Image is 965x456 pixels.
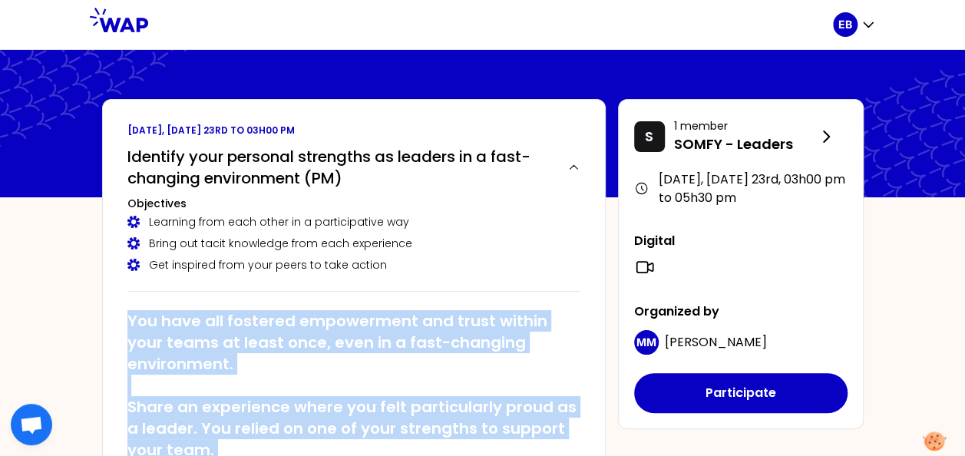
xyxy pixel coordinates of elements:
[127,257,580,273] div: Get inspired from your peers to take action
[127,196,580,211] h3: Objectives
[11,404,52,445] div: Ouvrir le chat
[127,236,580,251] div: Bring out tacit knowledge from each experience
[634,373,848,413] button: Participate
[674,134,817,155] p: SOMFY - Leaders
[127,146,580,189] button: Identify your personal strengths as leaders in a fast-changing environment (PM)
[645,126,653,147] p: S
[127,124,580,137] p: [DATE], [DATE] 23rd to 03h00 pm
[634,302,848,321] p: Organized by
[634,170,848,207] div: [DATE], [DATE] 23rd , 03h00 pm to 05h30 pm
[674,118,817,134] p: 1 member
[636,335,656,350] p: MM
[127,146,555,189] h2: Identify your personal strengths as leaders in a fast-changing environment (PM)
[127,214,580,230] div: Learning from each other in a participative way
[838,17,852,32] p: EB
[833,12,876,37] button: EB
[665,333,767,351] span: [PERSON_NAME]
[634,232,848,250] p: Digital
